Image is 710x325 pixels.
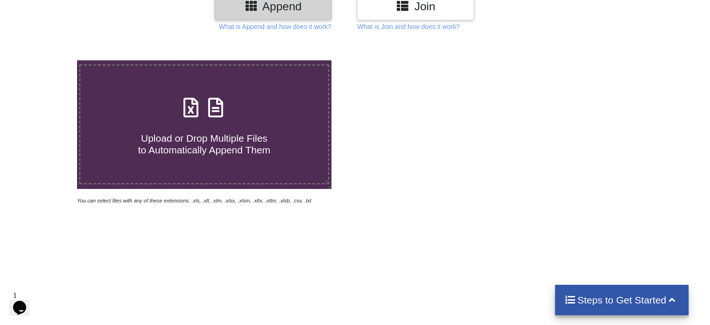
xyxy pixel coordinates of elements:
[138,133,270,155] span: Upload or Drop Multiple Files to Automatically Append Them
[219,22,331,31] p: What is Append and how does it work?
[77,198,311,203] i: You can select files with any of these extensions: .xls, .xlt, .xlm, .xlsx, .xlsm, .xltx, .xltm, ...
[357,22,459,31] p: What is Join and how does it work?
[564,294,680,306] h4: Steps to Get Started
[9,288,39,316] iframe: chat widget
